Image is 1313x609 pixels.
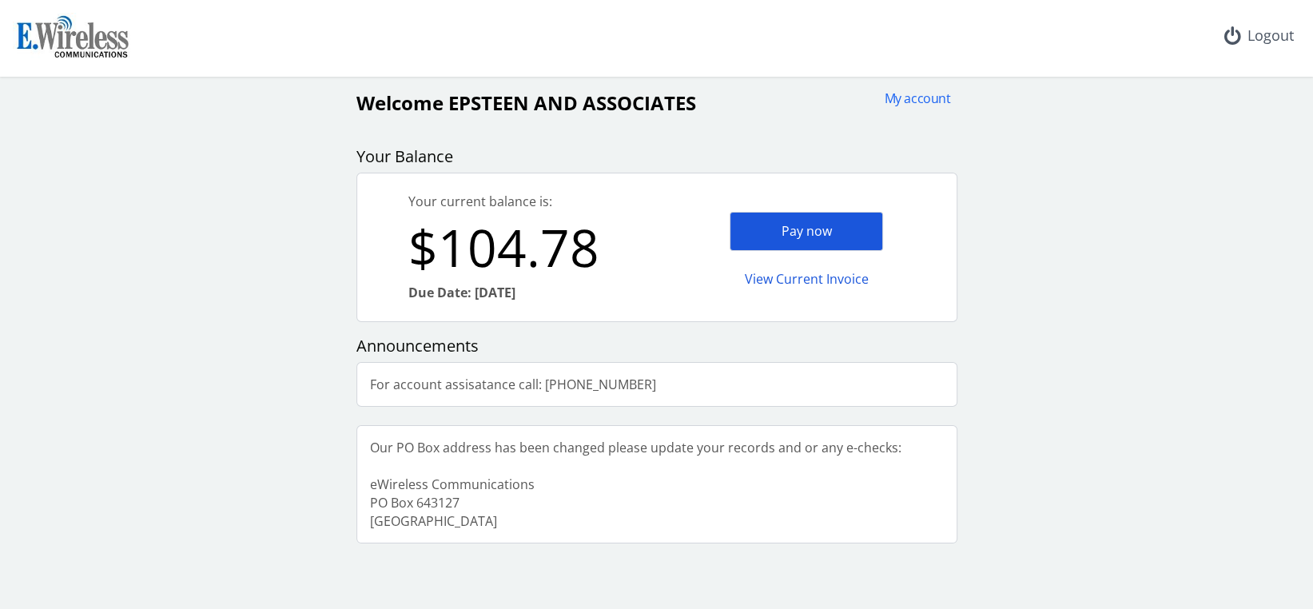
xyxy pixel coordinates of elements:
div: Our PO Box address has been changed please update your records and or any e-checks: eWireless Com... [357,426,914,543]
div: $104.78 [408,211,657,284]
span: Your Balance [356,145,453,167]
span: EPSTEEN AND ASSOCIATES [448,90,696,116]
div: Your current balance is: [408,193,657,211]
div: Pay now [730,212,883,251]
span: Announcements [356,335,479,356]
div: For account assisatance call: [PHONE_NUMBER] [357,363,669,407]
div: My account [874,90,951,108]
div: Due Date: [DATE] [408,284,657,302]
div: View Current Invoice [730,261,883,298]
span: Welcome [356,90,444,116]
